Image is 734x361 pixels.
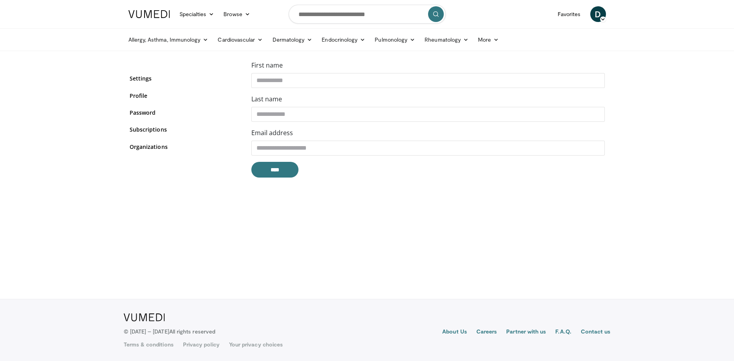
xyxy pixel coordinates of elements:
a: Pulmonology [370,32,420,48]
a: Favorites [553,6,586,22]
a: Rheumatology [420,32,473,48]
a: Terms & conditions [124,341,174,348]
a: Partner with us [506,328,546,337]
label: Email address [251,128,293,137]
a: Contact us [581,328,611,337]
a: Password [130,108,240,117]
p: © [DATE] – [DATE] [124,328,216,335]
a: Careers [476,328,497,337]
a: About Us [442,328,467,337]
a: F.A.Q. [555,328,571,337]
a: Settings [130,74,240,82]
a: Profile [130,92,240,100]
span: All rights reserved [169,328,215,335]
a: Specialties [175,6,219,22]
a: Dermatology [268,32,317,48]
input: Search topics, interventions [289,5,446,24]
a: More [473,32,503,48]
img: VuMedi Logo [128,10,170,18]
a: Browse [219,6,255,22]
a: Privacy policy [183,341,220,348]
a: D [590,6,606,22]
a: Organizations [130,143,240,151]
a: Allergy, Asthma, Immunology [124,32,213,48]
a: Endocrinology [317,32,370,48]
label: Last name [251,94,282,104]
a: Your privacy choices [229,341,283,348]
a: Cardiovascular [213,32,267,48]
label: First name [251,60,283,70]
img: VuMedi Logo [124,313,165,321]
a: Subscriptions [130,125,240,134]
